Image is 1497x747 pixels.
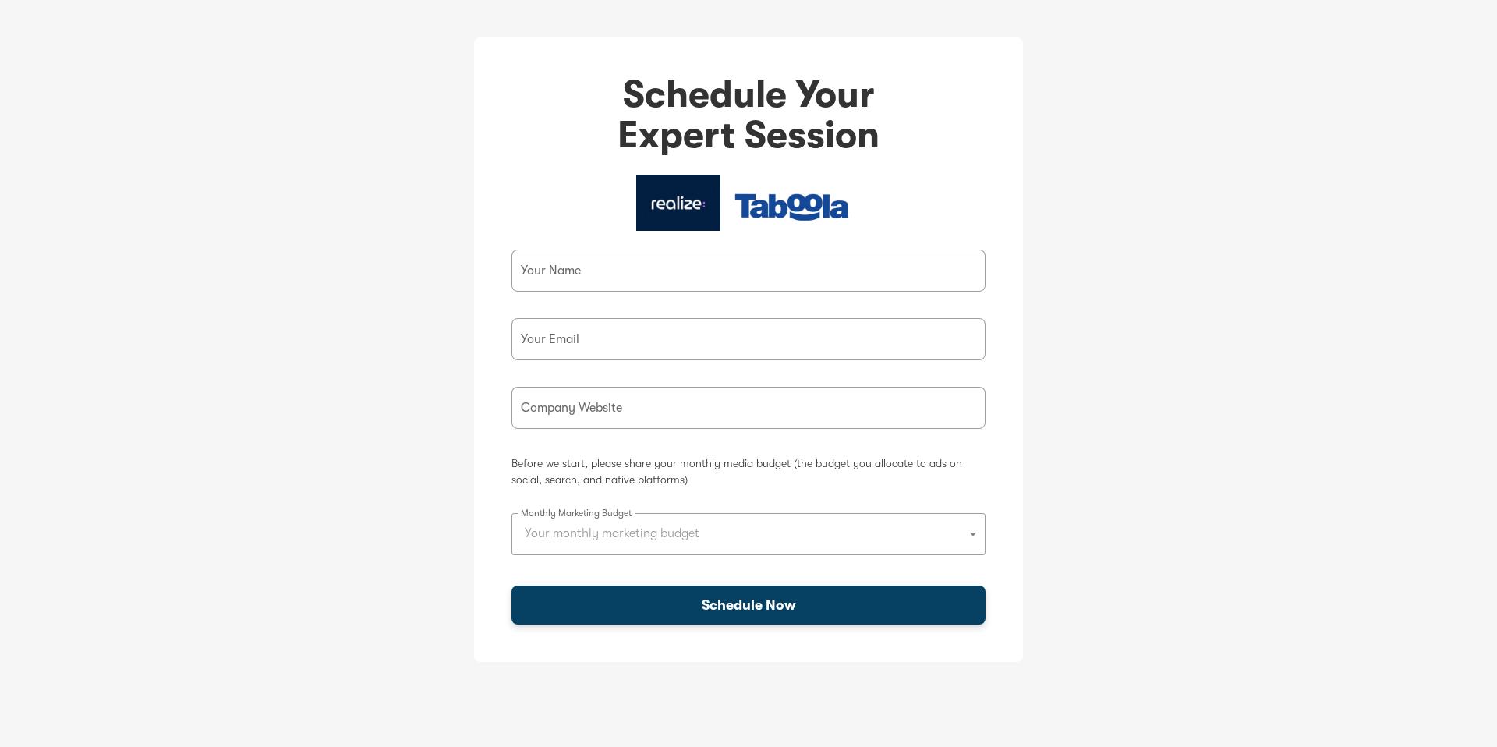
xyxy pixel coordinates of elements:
form: Outbrain Form [511,250,986,555]
div: Schedule Now [702,595,796,615]
span: Your monthly marketing budget [525,526,699,540]
label: Monthly Marketing Budget [518,506,635,520]
p: Before we start, please share your monthly media budget (the budget you allocate to ads on social... [511,455,986,488]
span: Your monthly marketing budget [511,513,986,555]
strong: Schedule Your Expert Session [618,73,879,157]
span: Your monthly marketing budget [525,522,985,545]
